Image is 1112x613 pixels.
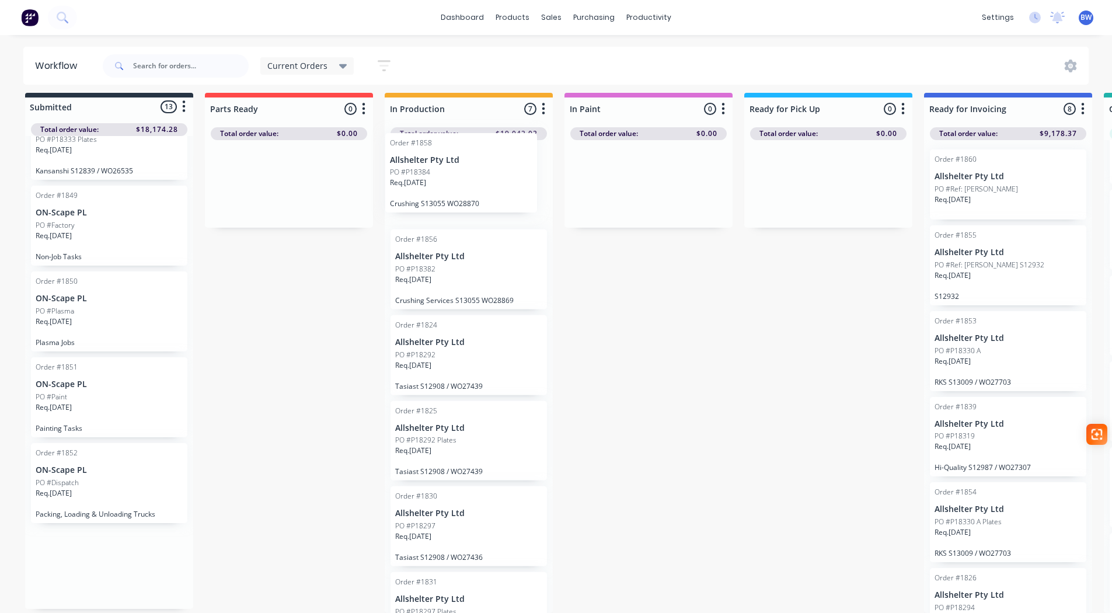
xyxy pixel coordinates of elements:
[496,128,538,139] span: $19,042.02
[1040,128,1077,139] span: $9,178.37
[939,128,998,139] span: Total order value:
[344,103,357,115] span: 0
[267,60,327,72] span: Current Orders
[40,124,99,135] span: Total order value:
[929,103,1044,115] input: Enter column name…
[35,59,83,73] div: Workflow
[133,54,249,78] input: Search for orders...
[696,128,717,139] span: $0.00
[876,128,897,139] span: $0.00
[21,9,39,26] img: Factory
[1064,103,1076,115] span: 8
[570,103,685,115] input: Enter column name…
[580,128,638,139] span: Total order value:
[435,9,490,26] a: dashboard
[524,103,536,115] span: 7
[490,9,535,26] div: products
[535,9,567,26] div: sales
[337,128,358,139] span: $0.00
[750,103,864,115] input: Enter column name…
[210,103,325,115] input: Enter column name…
[27,101,72,113] div: Submitted
[621,9,677,26] div: productivity
[976,9,1020,26] div: settings
[161,100,177,113] span: 13
[400,128,458,139] span: Total order value:
[220,128,278,139] span: Total order value:
[1080,12,1092,23] span: BW
[759,128,818,139] span: Total order value:
[136,124,178,135] span: $18,174.28
[390,103,505,115] input: Enter column name…
[704,103,716,115] span: 0
[884,103,896,115] span: 0
[567,9,621,26] div: purchasing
